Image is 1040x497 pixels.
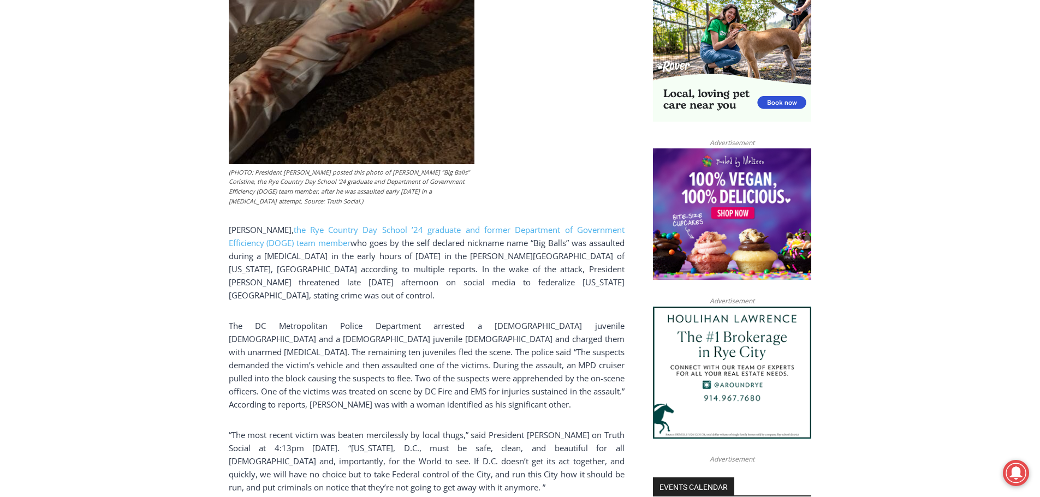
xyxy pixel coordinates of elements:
span: Advertisement [699,454,765,464]
div: "I learned about the history of a place I’d honestly never considered even as a resident of [GEOG... [276,1,516,106]
a: Book [PERSON_NAME]'s Good Humor for Your Event [324,3,394,50]
a: Open Tues. - Sun. [PHONE_NUMBER] [1,110,110,136]
p: “The most recent victim was beaten mercilessly by local thugs,” said President [PERSON_NAME] on T... [229,428,625,494]
span: Open Tues. - Sun. [PHONE_NUMBER] [3,112,107,154]
img: Houlihan Lawrence The #1 Brokerage in Rye City [653,307,811,439]
img: Baked by Melissa [653,148,811,280]
a: the Rye Country Day School ’24 graduate and former Department of Government Efficiency (DOGE) tea... [229,224,625,248]
figcaption: (PHOTO: President [PERSON_NAME] posted this photo of [PERSON_NAME] “Big Balls” Coristine, the Rye... [229,167,474,206]
h2: Events Calendar [653,477,734,496]
a: Intern @ [DOMAIN_NAME] [263,106,529,136]
div: "[PERSON_NAME]'s draw is the fine variety of pristine raw fish kept on hand" [112,68,155,130]
p: The DC Metropolitan Police Department arrested a [DEMOGRAPHIC_DATA] juvenile [DEMOGRAPHIC_DATA] a... [229,319,625,411]
div: Birthdays, Graduations, Any Private Event [72,20,270,30]
h4: Book [PERSON_NAME]'s Good Humor for Your Event [332,11,380,42]
p: [PERSON_NAME], who goes by the self declared nickname name “Big Balls” was assaulted during a [ME... [229,223,625,302]
span: Advertisement [699,137,765,148]
span: Advertisement [699,296,765,306]
span: Intern @ [DOMAIN_NAME] [286,109,506,133]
